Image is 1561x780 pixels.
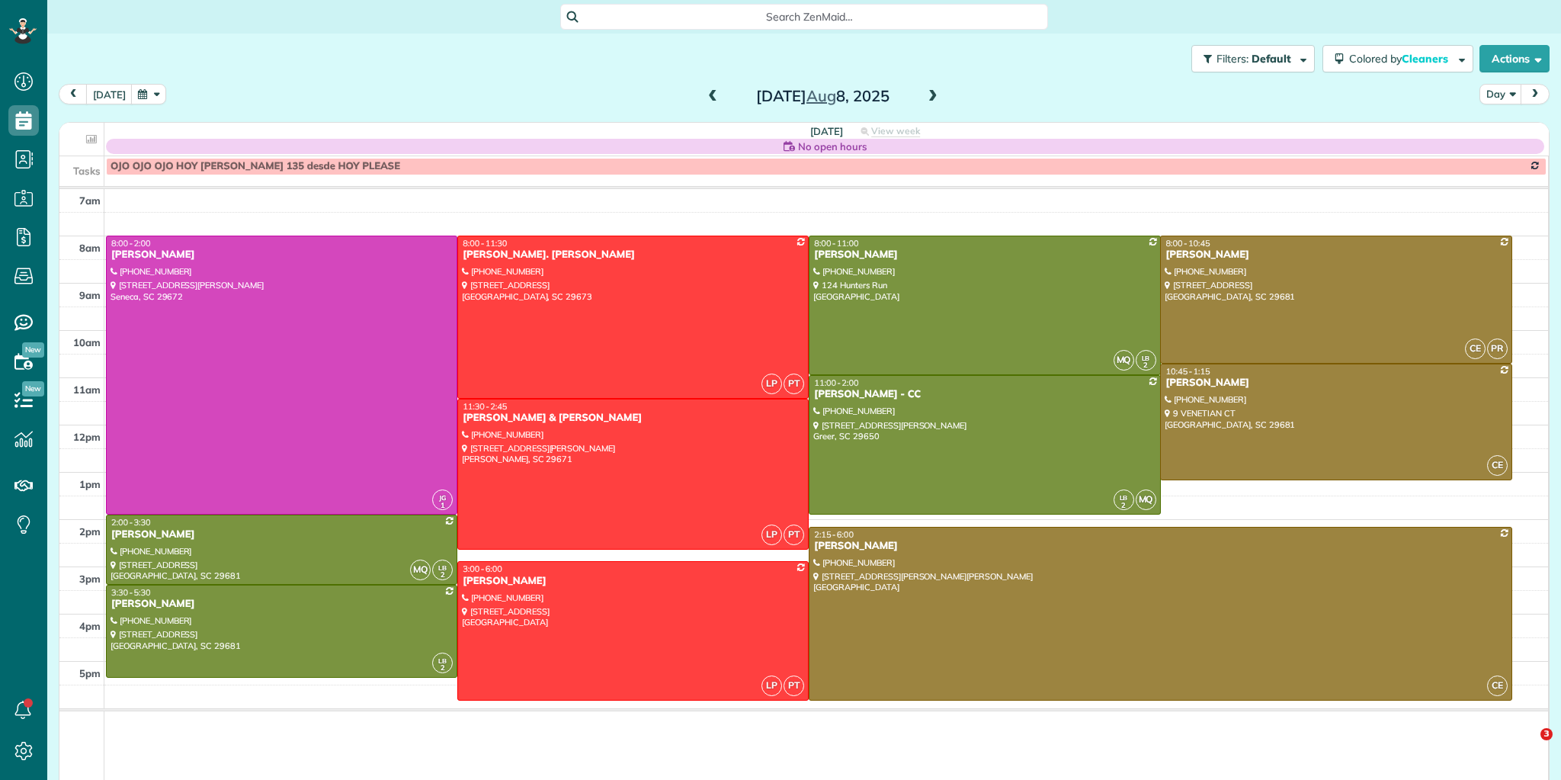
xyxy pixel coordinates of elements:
span: New [22,381,44,396]
span: No open hours [798,139,867,154]
span: 11am [73,384,101,396]
span: JG [439,493,446,502]
h2: [DATE] 8, 2025 [727,88,918,104]
span: Cleaners [1402,52,1450,66]
span: 10:45 - 1:15 [1165,366,1210,377]
div: [PERSON_NAME] [111,528,453,541]
span: 12pm [73,431,101,443]
button: Colored byCleaners [1322,45,1473,72]
span: LP [761,374,782,394]
div: [PERSON_NAME] [813,249,1156,262]
small: 2 [1136,358,1156,373]
span: OJO OJO OJO HOY [PERSON_NAME] 135 desde HOY PLEASE [111,160,400,172]
span: New [22,342,44,358]
span: 11:30 - 2:45 [463,401,507,412]
button: Day [1479,84,1522,104]
small: 2 [433,661,452,676]
div: [PERSON_NAME] [462,575,804,588]
iframe: Intercom live chat [1509,728,1546,765]
span: 2pm [79,525,101,538]
span: 8:00 - 2:00 [111,238,151,249]
span: 1pm [79,478,101,490]
span: 10am [73,336,101,348]
span: MQ [410,560,431,580]
span: [DATE] [810,125,843,137]
span: MQ [1114,350,1134,371]
span: CE [1487,455,1508,476]
div: [PERSON_NAME] [813,540,1507,553]
div: [PERSON_NAME] [1165,377,1507,390]
span: 5pm [79,667,101,679]
button: Filters: Default [1191,45,1315,72]
span: 3:30 - 5:30 [111,587,151,598]
div: [PERSON_NAME] & [PERSON_NAME] [462,412,804,425]
small: 1 [433,499,452,513]
div: [PERSON_NAME]. [PERSON_NAME] [462,249,804,262]
div: [PERSON_NAME] - CC [813,388,1156,401]
span: 8am [79,242,101,254]
span: Filters: [1216,52,1248,66]
span: LB [438,563,447,572]
small: 2 [433,568,452,583]
div: [PERSON_NAME] [1165,249,1507,262]
span: 11:00 - 2:00 [814,377,858,388]
span: 8:00 - 11:00 [814,238,858,249]
span: PR [1487,339,1508,359]
span: 4pm [79,620,101,632]
span: CE [1465,339,1486,359]
span: 7am [79,194,101,207]
span: 3 [1540,728,1553,740]
span: 9am [79,289,101,301]
span: PT [784,676,804,696]
span: 3:00 - 6:00 [463,563,502,574]
button: [DATE] [86,84,133,104]
span: 8:00 - 11:30 [463,238,507,249]
span: LB [438,656,447,665]
span: PT [784,525,804,545]
button: prev [59,84,88,104]
span: MQ [1136,490,1156,510]
span: CE [1487,676,1508,696]
span: LB [1142,354,1150,362]
span: 2:00 - 3:30 [111,517,151,528]
span: LP [761,676,782,696]
small: 2 [1114,499,1133,513]
button: next [1521,84,1550,104]
a: Filters: Default [1184,45,1315,72]
span: Colored by [1349,52,1454,66]
span: Default [1252,52,1292,66]
div: [PERSON_NAME] [111,249,453,262]
span: PT [784,374,804,394]
button: Actions [1479,45,1550,72]
span: LP [761,525,782,545]
span: 3pm [79,573,101,585]
span: View week [871,125,920,137]
span: LB [1120,493,1128,502]
span: 2:15 - 6:00 [814,529,854,540]
span: 8:00 - 10:45 [1165,238,1210,249]
div: [PERSON_NAME] [111,598,453,611]
span: Aug [806,86,836,105]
